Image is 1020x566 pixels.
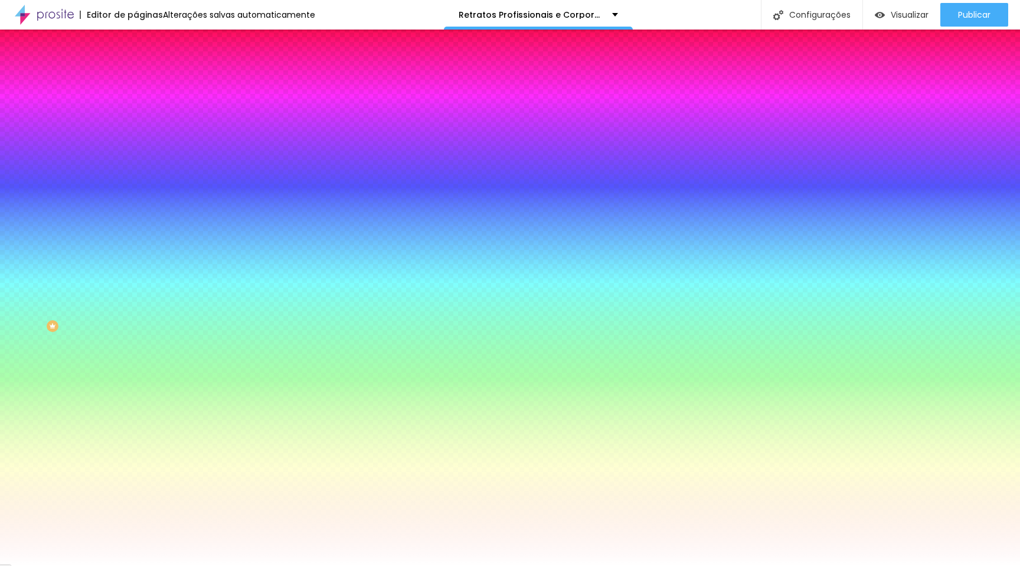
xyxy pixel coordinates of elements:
[163,11,315,19] div: Alterações salvas automaticamente
[875,10,885,20] img: view-1.svg
[80,11,163,19] div: Editor de páginas
[863,3,940,27] button: Visualizar
[773,10,783,20] img: Icone
[459,11,603,19] p: Retratos Profissionais e Corporativos no [GEOGRAPHIC_DATA] | [PERSON_NAME]
[940,3,1008,27] button: Publicar
[891,10,929,19] span: Visualizar
[958,10,990,19] span: Publicar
